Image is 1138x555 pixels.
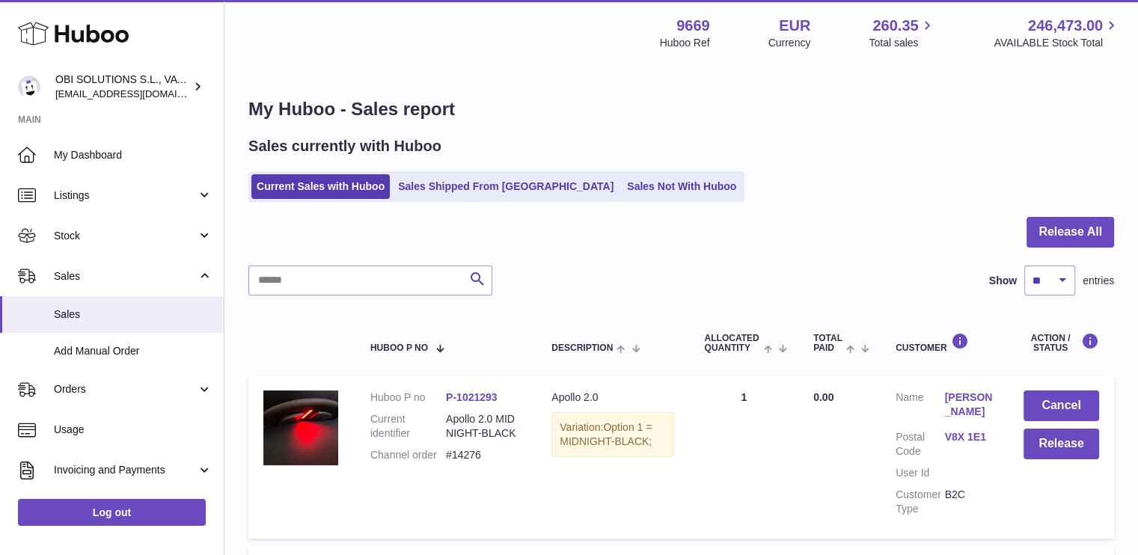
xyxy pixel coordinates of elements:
[944,488,993,516] dd: B2C
[869,16,935,50] a: 260.35 Total sales
[54,229,197,243] span: Stock
[54,269,197,283] span: Sales
[994,36,1120,50] span: AVAILABLE Stock Total
[689,375,798,538] td: 1
[994,16,1120,50] a: 246,473.00 AVAILABLE Stock Total
[872,16,918,36] span: 260.35
[248,136,441,156] h2: Sales currently with Huboo
[551,412,674,457] div: Variation:
[704,334,759,353] span: ALLOCATED Quantity
[54,382,197,396] span: Orders
[676,16,710,36] strong: 9669
[896,488,944,516] dt: Customer Type
[560,421,652,447] span: Option 1 = MIDNIGHT-BLACK;
[551,390,674,405] div: Apollo 2.0
[1024,429,1099,459] button: Release
[660,36,710,50] div: Huboo Ref
[370,448,446,462] dt: Channel order
[370,390,446,405] dt: Huboo P no
[55,88,220,99] span: [EMAIL_ADDRESS][DOMAIN_NAME]
[944,430,993,444] a: V8X 1E1
[393,174,619,199] a: Sales Shipped From [GEOGRAPHIC_DATA]
[446,391,498,403] a: P-1021293
[370,343,428,353] span: Huboo P no
[622,174,741,199] a: Sales Not With Huboo
[55,73,190,101] div: OBI SOLUTIONS S.L., VAT: B70911078
[446,448,521,462] dd: #14276
[944,390,993,419] a: [PERSON_NAME]
[551,343,613,353] span: Description
[18,76,40,98] img: hello@myobistore.com
[989,274,1017,288] label: Show
[18,499,206,526] a: Log out
[779,16,810,36] strong: EUR
[1083,274,1114,288] span: entries
[251,174,390,199] a: Current Sales with Huboo
[813,391,833,403] span: 0.00
[370,412,446,441] dt: Current identifier
[263,390,338,465] img: 96691737388559.jpg
[896,466,944,480] dt: User Id
[54,463,197,477] span: Invoicing and Payments
[896,430,944,459] dt: Postal Code
[54,188,197,203] span: Listings
[54,307,212,322] span: Sales
[248,97,1114,121] h1: My Huboo - Sales report
[1027,217,1114,248] button: Release All
[446,412,521,441] dd: Apollo 2.0 MIDNIGHT-BLACK
[54,148,212,162] span: My Dashboard
[896,390,944,423] dt: Name
[1024,390,1099,421] button: Cancel
[54,344,212,358] span: Add Manual Order
[768,36,811,50] div: Currency
[1028,16,1103,36] span: 246,473.00
[1024,333,1099,353] div: Action / Status
[869,36,935,50] span: Total sales
[896,333,994,353] div: Customer
[54,423,212,437] span: Usage
[813,334,842,353] span: Total paid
